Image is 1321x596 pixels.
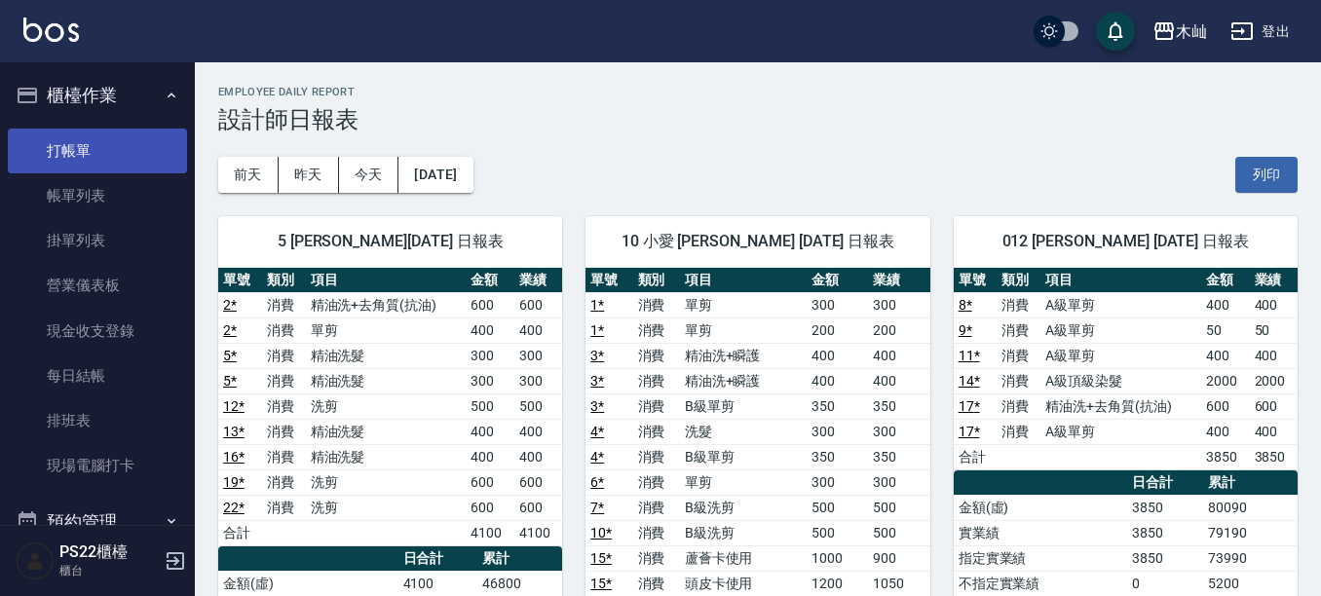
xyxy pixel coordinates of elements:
th: 項目 [306,268,467,293]
th: 單號 [218,268,262,293]
td: 消費 [633,292,680,317]
td: 精油洗+去角質(抗油) [1040,393,1201,419]
td: 消費 [633,393,680,419]
button: 列印 [1235,157,1298,193]
td: 實業績 [954,520,1127,545]
td: B級洗剪 [680,520,807,545]
td: 500 [466,393,513,419]
td: 400 [807,343,868,368]
td: 消費 [997,393,1040,419]
td: 4100 [398,571,477,596]
td: 350 [868,444,929,469]
td: 消費 [262,343,306,368]
td: 50 [1201,317,1249,343]
td: 300 [807,292,868,317]
td: 消費 [262,419,306,444]
td: A級單剪 [1040,317,1201,343]
td: 3850 [1127,495,1204,520]
td: 消費 [262,495,306,520]
td: 消費 [997,368,1040,393]
td: 300 [868,469,929,495]
td: 400 [514,419,562,444]
td: 2000 [1250,368,1298,393]
th: 單號 [954,268,998,293]
td: 消費 [633,368,680,393]
td: 精油洗髮 [306,444,467,469]
a: 帳單列表 [8,173,187,218]
td: 洗髮 [680,419,807,444]
td: 400 [466,444,513,469]
th: 日合計 [1127,470,1204,496]
a: 現金收支登錄 [8,309,187,354]
td: B級洗剪 [680,495,807,520]
td: 400 [1250,419,1298,444]
td: B級單剪 [680,444,807,469]
th: 累計 [1203,470,1298,496]
a: 打帳單 [8,129,187,173]
a: 營業儀表板 [8,263,187,308]
td: 300 [514,368,562,393]
td: 80090 [1203,495,1298,520]
td: 消費 [997,317,1040,343]
a: 排班表 [8,398,187,443]
span: 10 小愛 [PERSON_NAME] [DATE] 日報表 [609,232,906,251]
td: 1200 [807,571,868,596]
td: 600 [1201,393,1249,419]
td: 洗剪 [306,495,467,520]
td: A級頂級染髮 [1040,368,1201,393]
td: 400 [807,368,868,393]
div: 木屾 [1176,19,1207,44]
td: 500 [807,520,868,545]
td: 消費 [997,419,1040,444]
td: 3850 [1127,545,1204,571]
td: 400 [466,317,513,343]
td: 消費 [633,571,680,596]
td: 消費 [997,292,1040,317]
td: 精油洗+去角質(抗油) [306,292,467,317]
td: 消費 [262,317,306,343]
td: 600 [514,469,562,495]
th: 日合計 [398,546,477,572]
button: save [1096,12,1135,51]
td: 消費 [633,520,680,545]
td: 不指定實業績 [954,571,1127,596]
td: 300 [868,292,929,317]
button: 前天 [218,157,279,193]
td: 300 [466,343,513,368]
th: 金額 [807,268,868,293]
td: A級單剪 [1040,419,1201,444]
td: 消費 [633,444,680,469]
td: 400 [1201,292,1249,317]
td: 79190 [1203,520,1298,545]
td: 消費 [262,444,306,469]
td: 600 [466,495,513,520]
td: 3850 [1127,520,1204,545]
td: 73990 [1203,545,1298,571]
td: 1050 [868,571,929,596]
td: 350 [807,444,868,469]
td: 400 [466,419,513,444]
td: 合計 [218,520,262,545]
td: 400 [868,343,929,368]
td: 400 [1201,343,1249,368]
td: 0 [1127,571,1204,596]
td: 合計 [954,444,998,469]
button: 櫃檯作業 [8,70,187,121]
td: 消費 [633,317,680,343]
th: 業績 [1250,268,1298,293]
td: 300 [514,343,562,368]
td: 900 [868,545,929,571]
td: 200 [807,317,868,343]
td: 指定實業績 [954,545,1127,571]
td: 洗剪 [306,469,467,495]
td: 50 [1250,317,1298,343]
td: 400 [514,444,562,469]
td: 350 [868,393,929,419]
td: 46800 [477,571,562,596]
td: 200 [868,317,929,343]
td: A級單剪 [1040,292,1201,317]
td: 消費 [997,343,1040,368]
th: 單號 [585,268,632,293]
h2: Employee Daily Report [218,86,1298,98]
td: 消費 [633,545,680,571]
